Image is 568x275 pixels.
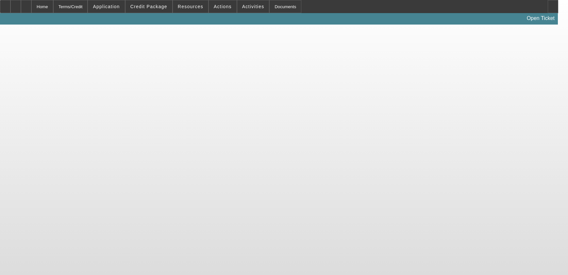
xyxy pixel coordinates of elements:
span: Application [93,4,120,9]
button: Application [88,0,125,13]
span: Actions [214,4,232,9]
span: Resources [178,4,203,9]
a: Open Ticket [524,13,557,24]
button: Activities [237,0,269,13]
button: Resources [173,0,208,13]
button: Actions [209,0,237,13]
span: Credit Package [130,4,167,9]
span: Activities [242,4,264,9]
button: Credit Package [125,0,172,13]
